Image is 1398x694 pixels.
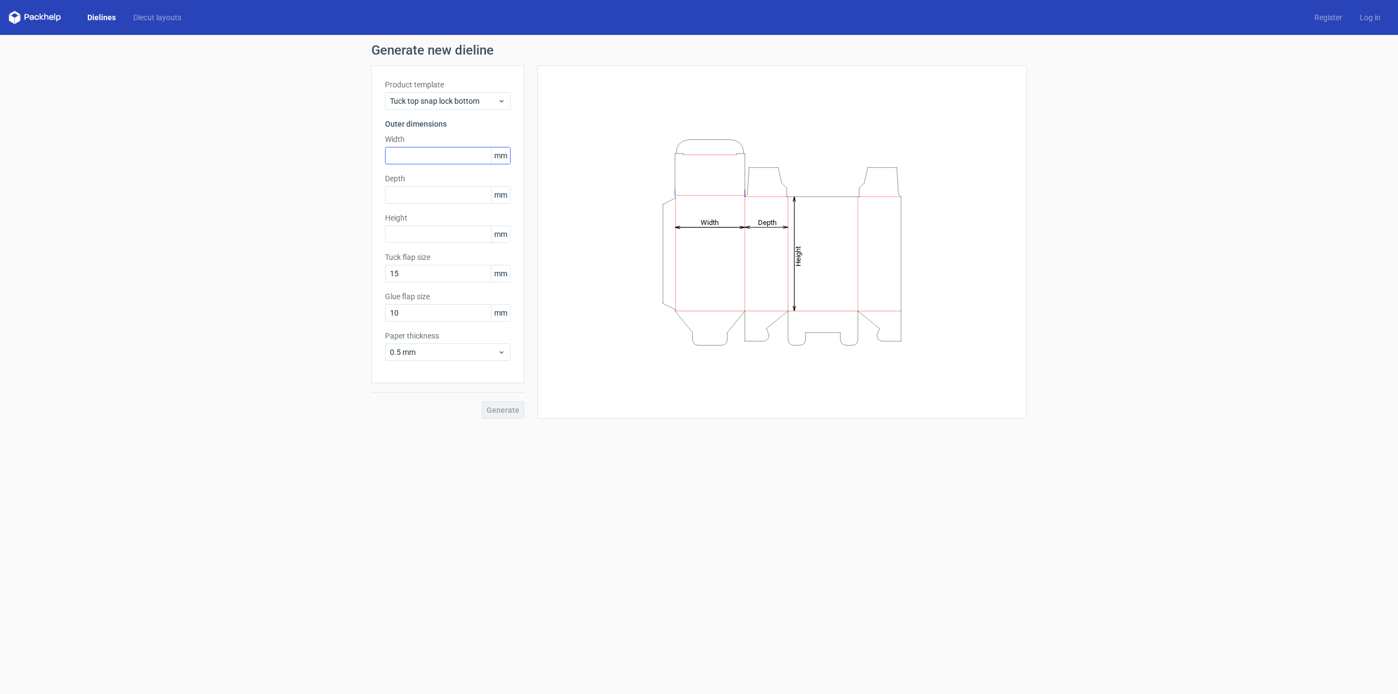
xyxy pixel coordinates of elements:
span: mm [491,187,510,203]
span: Tuck top snap lock bottom [390,96,497,106]
tspan: Width [701,218,719,226]
label: Glue flap size [385,291,511,302]
a: Register [1306,12,1351,23]
label: Product template [385,79,511,90]
h3: Outer dimensions [385,118,511,129]
span: mm [491,265,510,282]
span: mm [491,305,510,321]
a: Log in [1351,12,1389,23]
span: mm [491,226,510,242]
tspan: Height [794,246,802,266]
span: mm [491,147,510,164]
label: Paper thickness [385,330,511,341]
a: Dielines [79,12,125,23]
a: Diecut layouts [125,12,190,23]
label: Tuck flap size [385,252,511,263]
label: Width [385,134,511,145]
label: Depth [385,173,511,184]
label: Height [385,212,511,223]
tspan: Depth [758,218,777,226]
span: 0.5 mm [390,347,497,358]
h1: Generate new dieline [371,44,1027,57]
